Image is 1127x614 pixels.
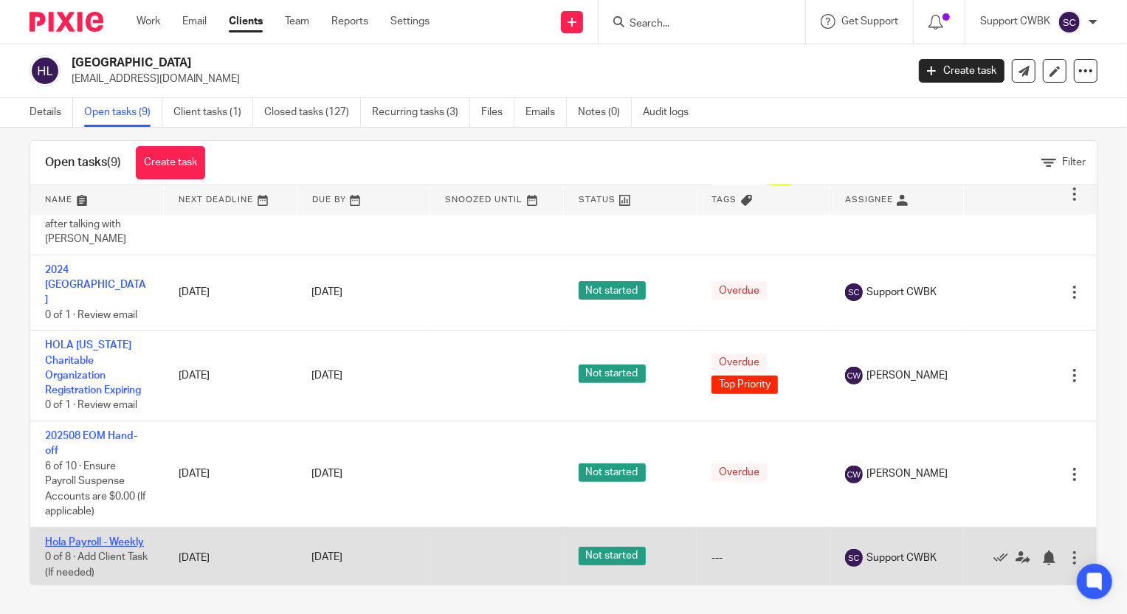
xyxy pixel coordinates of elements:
[72,72,897,86] p: [EMAIL_ADDRESS][DOMAIN_NAME]
[445,196,523,204] span: Snoozed Until
[30,55,61,86] img: svg%3E
[285,14,309,29] a: Team
[845,466,863,483] img: svg%3E
[30,98,73,127] a: Details
[45,537,144,548] a: Hola Payroll - Weekly
[229,14,263,29] a: Clients
[579,547,646,565] span: Not started
[628,18,761,31] input: Search
[866,368,948,383] span: [PERSON_NAME]
[643,98,700,127] a: Audit logs
[45,401,137,411] span: 0 of 1 · Review email
[45,553,148,579] span: 0 of 8 · Add Client Task (If needed)
[311,469,342,479] span: [DATE]
[579,281,646,300] span: Not started
[164,255,297,331] td: [DATE]
[45,461,146,517] span: 6 of 10 · Ensure Payroll Suspense Accounts are $0.00 (If applicable)
[711,463,767,482] span: Overdue
[980,14,1050,29] p: Support CWBK
[578,98,632,127] a: Notes (0)
[311,553,342,563] span: [DATE]
[845,549,863,567] img: svg%3E
[1058,10,1081,34] img: svg%3E
[1062,157,1086,168] span: Filter
[845,367,863,384] img: svg%3E
[481,98,514,127] a: Files
[45,310,137,320] span: 0 of 1 · Review email
[866,285,937,300] span: Support CWBK
[390,14,430,29] a: Settings
[372,98,470,127] a: Recurring tasks (3)
[579,365,646,383] span: Not started
[866,551,937,565] span: Support CWBK
[45,431,137,456] a: 202508 EOM Hand-off
[579,463,646,482] span: Not started
[919,59,1004,83] a: Create task
[173,98,253,127] a: Client tasks (1)
[164,528,297,588] td: [DATE]
[182,14,207,29] a: Email
[579,196,616,204] span: Status
[84,98,162,127] a: Open tasks (9)
[136,146,205,179] a: Create task
[30,12,103,32] img: Pixie
[993,551,1016,565] a: Mark as done
[711,353,767,372] span: Overdue
[841,16,898,27] span: Get Support
[525,98,567,127] a: Emails
[264,98,361,127] a: Closed tasks (127)
[45,155,121,170] h1: Open tasks
[866,466,948,481] span: [PERSON_NAME]
[311,370,342,381] span: [DATE]
[45,340,141,396] a: HOLA [US_STATE] Charitable Organization Registration Expiring
[311,287,342,297] span: [DATE]
[845,283,863,301] img: svg%3E
[711,551,816,565] div: ---
[107,156,121,168] span: (9)
[331,14,368,29] a: Reports
[164,421,297,528] td: [DATE]
[711,376,778,394] span: Top Priority
[45,265,146,306] a: 2024 [GEOGRAPHIC_DATA]
[164,331,297,421] td: [DATE]
[712,196,737,204] span: Tags
[137,14,160,29] a: Work
[711,281,767,300] span: Overdue
[72,55,731,71] h2: [GEOGRAPHIC_DATA]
